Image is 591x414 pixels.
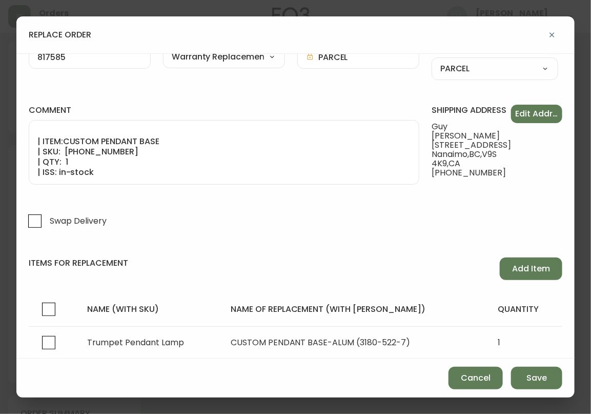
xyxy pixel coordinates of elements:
span: Swap Delivery [50,215,107,226]
h4: shipping address [432,105,511,116]
span: Cancel [461,372,491,384]
span: [STREET_ADDRESS] [432,141,511,150]
h4: quantity [498,304,554,315]
span: Trumpet Pendant Lamp [88,337,185,348]
span: Save [526,372,547,384]
span: CUSTOM PENDANT BASE-ALUM (3180-522-7) [231,337,411,348]
span: [PHONE_NUMBER] [432,168,511,178]
span: Edit Address [515,108,558,120]
label: comment [29,105,419,116]
h4: replace order [29,29,91,41]
span: Guy [PERSON_NAME] [432,122,511,141]
textarea: ORIGINAL ORDER: 4134464 | REASON FOR REPLACEMENT: Received cord in wrong color | NOTES: RTN to 20... [37,127,411,178]
span: Add Item [512,263,550,274]
button: Cancel [449,367,503,389]
span: 1 [498,337,500,348]
span: Nanaimo , BC , V9S 4K9 , CA [432,150,511,168]
h4: items for replacement [29,258,128,269]
button: Add Item [500,258,562,280]
button: Save [511,367,562,389]
button: Edit Address [511,105,562,123]
h4: name of replacement (with [PERSON_NAME]) [231,304,482,315]
h4: name (with sku) [88,304,214,315]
